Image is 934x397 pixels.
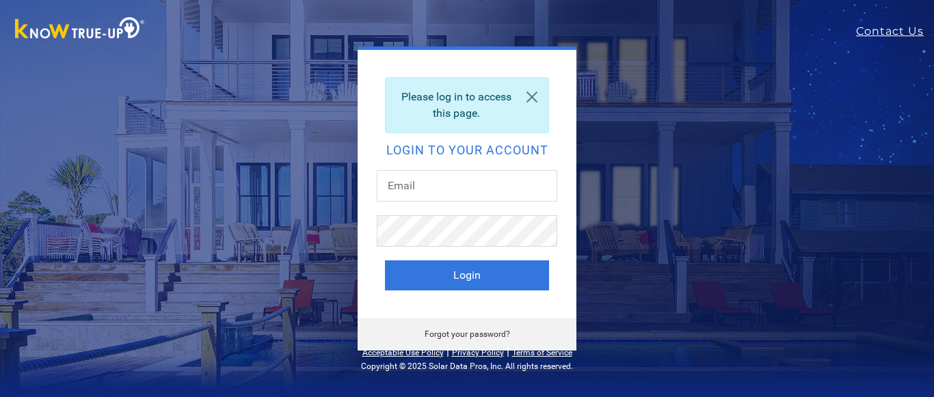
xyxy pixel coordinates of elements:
[377,170,557,202] input: Email
[362,348,444,357] a: Acceptable Use Policy
[856,23,934,40] a: Contact Us
[425,329,510,339] a: Forgot your password?
[385,144,549,156] h2: Login to your account
[507,345,509,358] span: |
[516,78,548,116] a: Close
[452,348,504,357] a: Privacy Policy
[512,348,572,357] a: Terms of Service
[385,260,549,290] button: Login
[8,14,152,45] img: Know True-Up
[446,345,449,358] span: |
[385,77,549,133] div: Please log in to access this page.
